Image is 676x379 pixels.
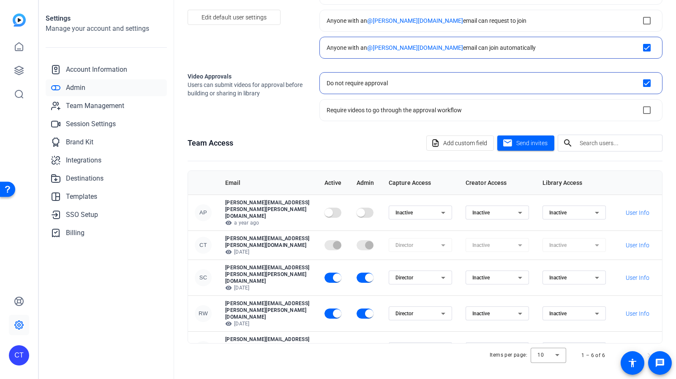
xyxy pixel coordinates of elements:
span: Inactive [472,210,490,216]
span: Inactive [549,275,567,281]
p: [DATE] [225,320,311,327]
span: Brand Kit [66,137,93,147]
th: Active [318,171,350,195]
div: 1 – 6 of 6 [581,351,605,360]
a: Integrations [46,152,167,169]
a: Admin [46,79,167,96]
p: [PERSON_NAME][EMAIL_ADDRESS][PERSON_NAME][DOMAIN_NAME] [225,235,311,249]
button: User Info [619,205,655,220]
div: Items per page: [490,351,527,359]
button: User Info [619,270,655,285]
button: User Info [619,238,655,253]
div: CT [195,237,212,254]
h2: Manage your account and settings [46,24,167,34]
p: [PERSON_NAME][EMAIL_ADDRESS][PERSON_NAME][PERSON_NAME][DOMAIN_NAME] [225,199,311,219]
button: Previous page [619,345,639,365]
a: SSO Setup [46,206,167,223]
button: Send invites [497,135,554,151]
span: Director [395,275,413,281]
span: Add custom field [443,135,487,151]
span: User Info [626,273,649,282]
input: Search users... [580,138,656,148]
span: Templates [66,192,97,202]
div: Anyone with an email can request to join [327,16,526,25]
a: Team Management [46,97,167,114]
div: Anyone with an email can join automatically [327,43,536,52]
mat-icon: visibility [225,249,232,255]
mat-icon: accessibility [627,358,638,368]
p: a year ago [225,219,311,226]
span: User Info [626,309,649,318]
span: Billing [66,228,84,238]
a: Session Settings [46,116,167,133]
mat-icon: message [655,358,665,368]
div: Require videos to go through the approval workflow [327,106,462,114]
span: Send invites [516,139,548,148]
div: Do not require approval [327,79,388,87]
span: Admin [66,83,85,93]
div: SC [195,269,212,286]
mat-icon: mail [502,138,513,149]
mat-icon: visibility [225,320,232,327]
span: Director [395,311,413,317]
span: User Info [626,241,649,249]
th: Creator Access [459,171,536,195]
button: Edit default user settings [188,10,281,25]
button: Add custom field [426,135,494,151]
h1: Team Access [188,137,233,149]
a: Billing [46,225,167,241]
span: Inactive [549,311,567,317]
span: @[PERSON_NAME][DOMAIN_NAME] [367,44,463,51]
p: [PERSON_NAME][EMAIL_ADDRESS][PERSON_NAME][PERSON_NAME][DOMAIN_NAME] [225,264,311,284]
img: blue-gradient.svg [13,14,26,27]
span: Destinations [66,173,104,184]
a: Destinations [46,170,167,187]
span: User Info [626,208,649,217]
mat-icon: visibility [225,219,232,226]
span: Account Information [66,65,127,75]
span: Integrations [66,155,101,165]
th: Email [218,171,318,195]
p: [PERSON_NAME][EMAIL_ADDRESS][PERSON_NAME][PERSON_NAME][DOMAIN_NAME] [225,300,311,320]
span: Inactive [472,311,490,317]
span: Edit default user settings [202,9,267,25]
mat-icon: search [558,138,578,148]
mat-icon: visibility [225,284,232,291]
p: [PERSON_NAME][EMAIL_ADDRESS][PERSON_NAME][PERSON_NAME][DOMAIN_NAME] [225,336,311,356]
div: CT [9,345,29,365]
h2: Video Approvals [188,72,306,81]
div: JK [195,341,212,358]
span: Inactive [549,210,567,216]
h1: Settings [46,14,167,24]
button: User Info [619,342,655,357]
span: Inactive [395,210,413,216]
th: Capture Access [382,171,459,195]
button: Next page [639,345,659,365]
span: @[PERSON_NAME][DOMAIN_NAME] [367,17,463,24]
span: Users can submit videos for approval before building or sharing in library [188,81,306,97]
span: Session Settings [66,119,116,129]
th: Library Access [536,171,613,195]
span: Inactive [472,275,490,281]
th: Admin [350,171,382,195]
span: SSO Setup [66,210,98,220]
a: Brand Kit [46,134,167,151]
p: [DATE] [225,249,311,255]
button: User Info [619,306,655,321]
span: Team Management [66,101,124,111]
a: Templates [46,188,167,205]
div: AP [195,204,212,221]
div: RW [195,305,212,322]
a: Account Information [46,61,167,78]
p: [DATE] [225,284,311,291]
